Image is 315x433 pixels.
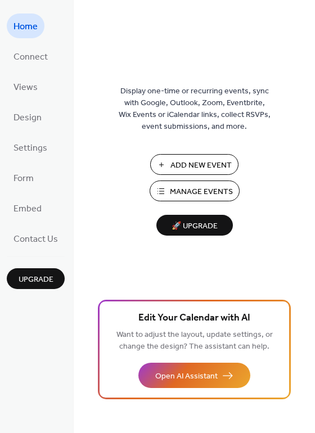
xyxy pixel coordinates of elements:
span: 🚀 Upgrade [163,219,226,234]
a: Settings [7,135,54,160]
span: Display one-time or recurring events, sync with Google, Outlook, Zoom, Eventbrite, Wix Events or ... [119,85,271,133]
a: Design [7,105,48,129]
span: Upgrade [19,274,53,286]
span: Design [13,109,42,127]
a: Form [7,165,40,190]
span: Open AI Assistant [155,371,218,382]
a: Contact Us [7,226,65,251]
a: Connect [7,44,55,69]
span: Contact Us [13,231,58,249]
span: Manage Events [170,186,233,198]
a: Embed [7,196,48,220]
button: Manage Events [150,181,240,201]
span: Connect [13,48,48,66]
button: Add New Event [150,154,238,175]
span: Form [13,170,34,188]
a: Home [7,13,44,38]
span: Views [13,79,38,97]
span: Edit Your Calendar with AI [138,310,250,326]
span: Home [13,18,38,36]
button: 🚀 Upgrade [156,215,233,236]
a: Views [7,74,44,99]
button: Upgrade [7,268,65,289]
button: Open AI Assistant [138,363,250,388]
span: Embed [13,200,42,218]
span: Settings [13,139,47,157]
span: Add New Event [170,160,232,172]
span: Want to adjust the layout, update settings, or change the design? The assistant can help. [116,327,273,354]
